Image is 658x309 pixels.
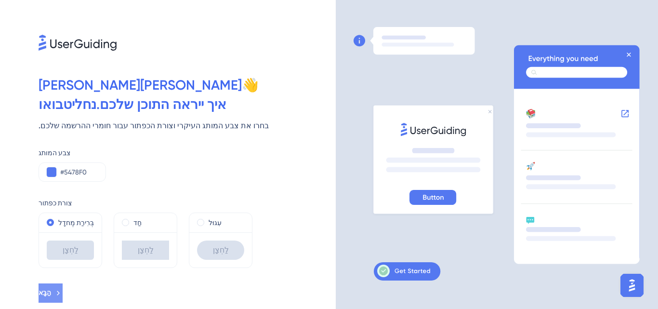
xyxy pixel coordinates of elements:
font: צורת כפתור [39,199,72,207]
font: עִגוּל [209,219,222,227]
iframe: מפעיל עוזר בינה מלאכותית להנחיית משתמש [618,271,646,300]
font: בחרו את צבע המותג העיקרי וצורת הכפתור עבור חומרי ההרשמה שלכם. [39,121,269,130]
button: הַבָּא [39,283,63,303]
font: איך ייראה התוכן שלכם. [96,96,226,112]
font: בְּרִירַת מֶחדָל [58,219,94,227]
font: חַד [133,219,142,227]
font: בואו [39,96,63,112]
font: צבע המותג [39,149,70,157]
font: [PERSON_NAME] [140,77,242,93]
font: נחליט [63,96,96,112]
font: לַחְצָן [63,245,79,255]
font: לַחְצָן [138,245,154,255]
font: 👋 [242,77,259,93]
font: הַבָּא [39,289,51,297]
font: לַחְצָן [213,245,229,255]
font: [PERSON_NAME] [39,77,140,93]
